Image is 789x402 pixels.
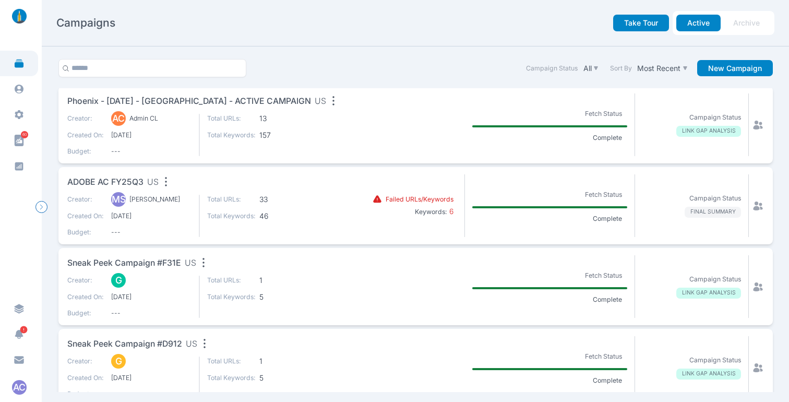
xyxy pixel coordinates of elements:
p: Total Keywords: [207,211,256,221]
span: 6 [447,207,453,216]
p: LINK GAP ANALYSIS [676,288,741,299]
span: 13 [259,114,308,123]
p: Budget: [67,147,104,156]
p: Fetch Status [579,350,627,363]
p: Creator: [67,114,104,123]
p: Failed URLs/Keywords [386,195,453,204]
p: Total URLs: [207,114,256,123]
span: [DATE] [111,211,192,221]
p: Campaign Status [689,356,741,365]
p: Complete [587,214,627,223]
b: Keywords: [415,208,447,216]
span: US [186,338,197,351]
span: 5 [259,292,308,302]
p: Complete [587,133,627,143]
span: [DATE] [111,131,192,140]
p: Fetch Status [579,188,627,201]
p: Total Keywords: [207,131,256,140]
span: ADOBE AC FY25Q3 [67,176,144,189]
p: Campaign Status [689,275,741,284]
label: Campaign Status [526,64,578,73]
p: Total URLs: [207,195,256,204]
button: All [581,62,601,75]
label: Sort By [610,64,632,73]
p: Budget: [67,309,104,318]
p: Created On: [67,373,104,383]
p: Creator: [67,357,104,366]
p: Complete [587,295,627,304]
p: Creator: [67,195,104,204]
p: Budget: [67,228,104,237]
p: Total URLs: [207,276,256,285]
p: Campaign Status [689,113,741,122]
button: Archive [722,15,771,31]
span: 46 [259,211,308,221]
span: [DATE] [111,373,192,383]
img: linklaunch_small.2ae18699.png [8,9,30,23]
button: Active [676,15,721,31]
span: --- [111,309,192,318]
div: AC [111,111,126,126]
p: FINAL SUMMARY [685,207,741,218]
button: Most Recent [636,62,690,75]
p: Complete [587,376,627,385]
span: US [147,176,159,189]
span: 1 [259,357,308,366]
span: --- [111,147,192,156]
span: 5 [259,373,308,383]
p: Campaign Status [689,194,741,203]
p: Fetch Status [579,269,627,282]
span: US [185,257,196,270]
p: Total URLs: [207,357,256,366]
p: Created On: [67,292,104,302]
div: G [111,354,126,369]
span: US [315,95,326,108]
p: Created On: [67,131,104,140]
span: Phoenix - [DATE] - [GEOGRAPHIC_DATA] - ACTIVE CAMPAIGN [67,95,311,108]
h2: Campaigns [56,16,115,30]
div: MS [111,192,126,207]
span: [DATE] [111,292,192,302]
p: Budget: [67,389,104,399]
span: Sneak Peek Campaign #F31E [67,257,181,270]
p: LINK GAP ANALYSIS [676,369,741,380]
p: LINK GAP ANALYSIS [676,126,741,137]
span: --- [111,228,192,237]
div: G [111,273,126,288]
p: [PERSON_NAME] [129,195,180,204]
span: --- [111,389,192,399]
button: Take Tour [613,15,669,31]
span: 33 [259,195,308,204]
p: Fetch Status [579,107,627,120]
p: Most Recent [637,64,680,73]
p: Created On: [67,211,104,221]
span: 60 [21,131,28,138]
p: All [583,64,592,73]
p: Admin CL [129,114,158,123]
span: 1 [259,276,308,285]
span: Sneak Peek Campaign #D912 [67,338,182,351]
p: Creator: [67,276,104,285]
p: Total Keywords: [207,292,256,302]
p: Total Keywords: [207,373,256,383]
button: New Campaign [697,60,773,77]
span: 157 [259,131,308,140]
